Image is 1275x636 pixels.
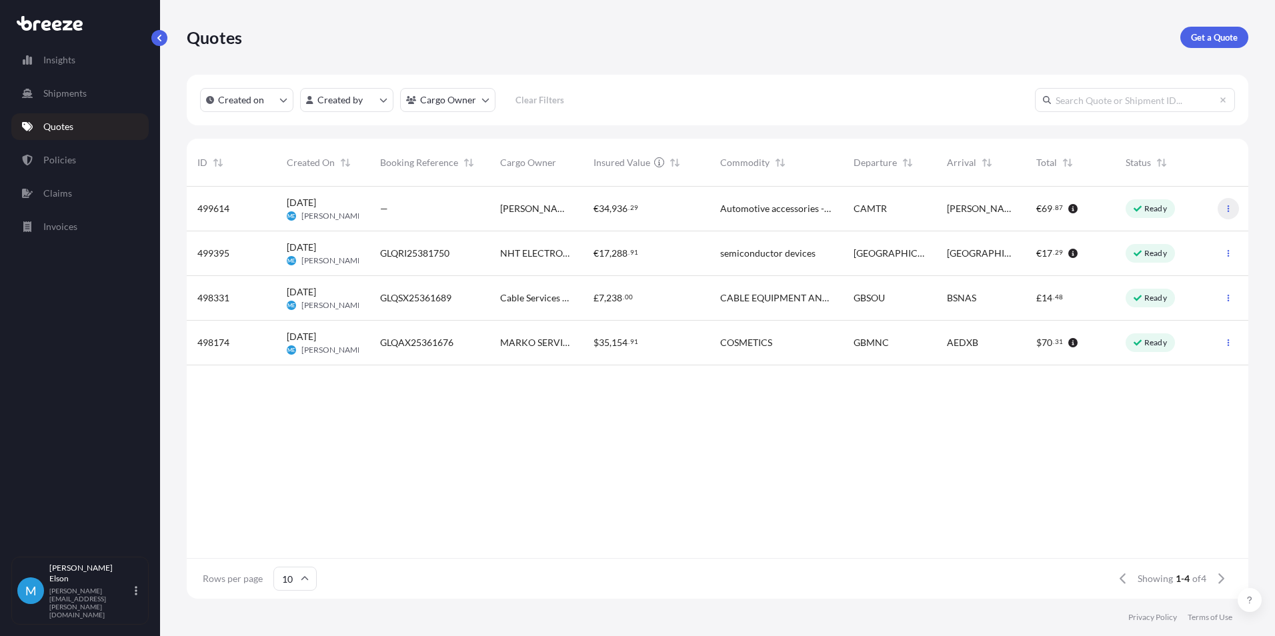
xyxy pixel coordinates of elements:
[630,250,638,255] span: 91
[11,113,149,140] a: Quotes
[287,196,316,209] span: [DATE]
[1192,572,1206,585] span: of 4
[500,291,572,305] span: Cable Services Group
[1138,572,1173,585] span: Showing
[593,338,599,347] span: $
[1036,156,1057,169] span: Total
[630,339,638,344] span: 91
[218,93,264,107] p: Created on
[1144,203,1167,214] p: Ready
[667,155,683,171] button: Sort
[197,202,229,215] span: 499614
[628,250,629,255] span: .
[628,205,629,210] span: .
[301,300,365,311] span: [PERSON_NAME]
[300,88,393,112] button: createdBy Filter options
[854,202,887,215] span: CAMTR
[854,336,889,349] span: GBMNC
[1036,293,1042,303] span: £
[1053,339,1054,344] span: .
[1055,295,1063,299] span: 48
[1060,155,1076,171] button: Sort
[1126,156,1151,169] span: Status
[197,156,207,169] span: ID
[628,339,629,344] span: .
[43,53,75,67] p: Insights
[720,247,816,260] span: semiconductor devices
[515,93,564,107] p: Clear Filters
[380,336,453,349] span: GLQAX25361676
[1144,337,1167,348] p: Ready
[1053,295,1054,299] span: .
[1053,250,1054,255] span: .
[611,204,627,213] span: 936
[623,295,624,299] span: .
[900,155,916,171] button: Sort
[500,247,572,260] span: NHT ELECTRONICS
[630,205,638,210] span: 29
[25,584,37,597] span: M
[606,293,622,303] span: 238
[1144,248,1167,259] p: Ready
[49,587,132,619] p: [PERSON_NAME][EMAIL_ADDRESS][PERSON_NAME][DOMAIN_NAME]
[187,27,242,48] p: Quotes
[1180,27,1248,48] a: Get a Quote
[1154,155,1170,171] button: Sort
[500,336,572,349] span: MARKO SERVICE SP Z.O.O.
[200,88,293,112] button: createdOn Filter options
[593,156,650,169] span: Insured Value
[461,155,477,171] button: Sort
[287,343,295,357] span: ME
[43,120,73,133] p: Quotes
[1055,250,1063,255] span: 29
[854,156,897,169] span: Departure
[1144,293,1167,303] p: Ready
[947,156,976,169] span: Arrival
[1042,293,1052,303] span: 14
[1036,249,1042,258] span: €
[287,285,316,299] span: [DATE]
[1042,204,1052,213] span: 69
[611,249,627,258] span: 288
[979,155,995,171] button: Sort
[11,213,149,240] a: Invoices
[599,204,609,213] span: 34
[380,202,388,215] span: —
[43,187,72,200] p: Claims
[500,156,556,169] span: Cargo Owner
[854,291,885,305] span: GBSOU
[1188,612,1232,623] a: Terms of Use
[43,87,87,100] p: Shipments
[301,211,365,221] span: [PERSON_NAME]
[49,563,132,584] p: [PERSON_NAME] Elson
[593,293,599,303] span: £
[420,93,476,107] p: Cargo Owner
[604,293,606,303] span: ,
[947,202,1015,215] span: [PERSON_NAME]
[337,155,353,171] button: Sort
[947,291,976,305] span: BSNAS
[625,295,633,299] span: 00
[11,180,149,207] a: Claims
[1036,338,1042,347] span: $
[380,156,458,169] span: Booking Reference
[301,345,365,355] span: [PERSON_NAME]
[197,247,229,260] span: 499395
[720,156,770,169] span: Commodity
[287,209,295,223] span: ME
[287,156,335,169] span: Created On
[317,93,363,107] p: Created by
[203,572,263,585] span: Rows per page
[593,204,599,213] span: €
[1055,339,1063,344] span: 31
[11,147,149,173] a: Policies
[1176,572,1190,585] span: 1-4
[210,155,226,171] button: Sort
[500,202,572,215] span: [PERSON_NAME] INDUTRIES BV [GEOGRAPHIC_DATA]
[380,247,449,260] span: GLQRI25381750
[1042,338,1052,347] span: 70
[287,299,295,312] span: ME
[11,47,149,73] a: Insights
[1036,204,1042,213] span: €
